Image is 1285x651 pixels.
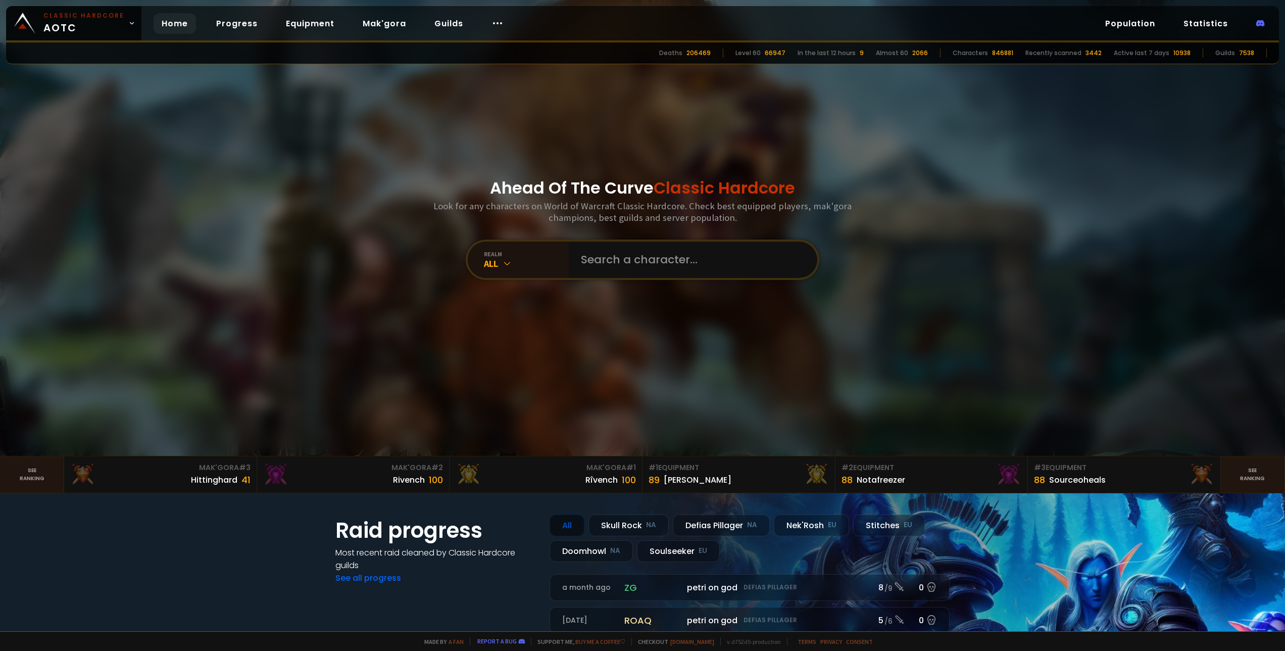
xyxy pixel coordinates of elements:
span: # 1 [626,462,636,473]
a: Progress [208,13,266,34]
small: EU [828,520,836,530]
div: 88 [1034,473,1045,487]
div: Active last 7 days [1114,49,1169,58]
div: In the last 12 hours [798,49,856,58]
span: # 3 [1034,462,1046,473]
a: Privacy [820,638,842,645]
a: Classic HardcoreAOTC [6,6,141,40]
a: Mak'Gora#2Rivench100 [257,456,450,493]
a: Terms [798,638,816,645]
div: Recently scanned [1025,49,1081,58]
a: Home [154,13,196,34]
div: 41 [241,473,251,487]
small: EU [904,520,912,530]
div: Equipment [842,462,1022,473]
span: # 2 [842,462,853,473]
span: # 2 [431,462,443,473]
div: Nek'Rosh [774,515,849,536]
a: #2Equipment88Notafreezer [835,456,1028,493]
div: Mak'Gora [70,462,251,473]
div: realm [484,250,569,258]
span: Checkout [631,638,714,645]
div: Equipment [649,462,829,473]
div: Rîvench [585,474,618,486]
a: Population [1097,13,1163,34]
a: Mak'Gora#1Rîvench100 [450,456,642,493]
input: Search a character... [575,242,805,278]
a: #1Equipment89[PERSON_NAME] [642,456,835,493]
div: Defias Pillager [673,515,770,536]
div: All [484,258,569,269]
div: Hittinghard [191,474,237,486]
small: NA [646,520,656,530]
div: Characters [953,49,988,58]
div: 9 [860,49,864,58]
a: Seeranking [1221,456,1285,493]
div: Doomhowl [550,540,633,562]
a: Mak'Gora#3Hittinghard41 [64,456,257,493]
div: 2066 [912,49,928,58]
span: Support me, [531,638,625,645]
span: # 3 [239,462,251,473]
a: Equipment [278,13,342,34]
a: Guilds [426,13,471,34]
a: Statistics [1175,13,1236,34]
h4: Most recent raid cleaned by Classic Hardcore guilds [335,546,537,572]
span: Made by [418,638,464,645]
small: EU [699,546,707,556]
span: AOTC [43,11,124,35]
div: 89 [649,473,660,487]
h1: Raid progress [335,515,537,546]
div: Deaths [659,49,682,58]
div: 7538 [1239,49,1254,58]
a: See all progress [335,572,401,584]
small: Classic Hardcore [43,11,124,20]
div: 100 [622,473,636,487]
a: Report a bug [477,637,517,645]
div: Mak'Gora [456,462,636,473]
small: NA [747,520,757,530]
div: 206469 [686,49,711,58]
div: 3442 [1085,49,1102,58]
small: NA [610,546,620,556]
a: Consent [846,638,873,645]
div: Equipment [1034,462,1214,473]
a: [DATE]roaqpetri on godDefias Pillager5 /60 [550,607,950,634]
div: [PERSON_NAME] [664,474,731,486]
a: [DOMAIN_NAME] [670,638,714,645]
a: Buy me a coffee [575,638,625,645]
div: Rivench [393,474,425,486]
div: 88 [842,473,853,487]
div: Guilds [1215,49,1235,58]
div: All [550,515,584,536]
a: a fan [449,638,464,645]
div: 10938 [1173,49,1191,58]
div: Stitches [853,515,925,536]
div: 66947 [765,49,785,58]
span: Classic Hardcore [654,176,795,199]
div: Soulseeker [637,540,720,562]
div: Skull Rock [588,515,669,536]
h1: Ahead Of The Curve [490,176,795,200]
div: Sourceoheals [1049,474,1106,486]
h3: Look for any characters on World of Warcraft Classic Hardcore. Check best equipped players, mak'g... [429,200,856,223]
span: v. d752d5 - production [720,638,781,645]
a: a month agozgpetri on godDefias Pillager8 /90 [550,574,950,601]
div: Level 60 [735,49,761,58]
div: Mak'Gora [263,462,443,473]
a: #3Equipment88Sourceoheals [1028,456,1221,493]
div: 846881 [992,49,1013,58]
span: # 1 [649,462,658,473]
div: Almost 60 [876,49,908,58]
div: Notafreezer [857,474,905,486]
div: 100 [429,473,443,487]
a: Mak'gora [355,13,414,34]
